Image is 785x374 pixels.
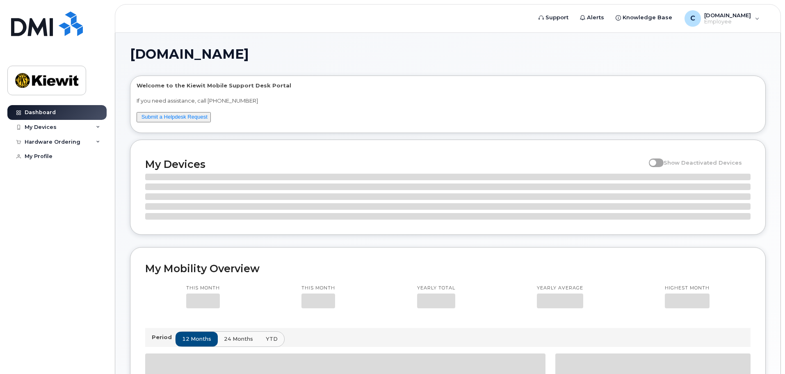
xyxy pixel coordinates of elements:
[137,97,759,105] p: If you need assistance, call [PHONE_NUMBER]
[186,285,220,291] p: This month
[664,159,742,166] span: Show Deactivated Devices
[224,335,253,343] span: 24 months
[137,82,759,89] p: Welcome to the Kiewit Mobile Support Desk Portal
[130,48,249,60] span: [DOMAIN_NAME]
[145,158,645,170] h2: My Devices
[665,285,710,291] p: Highest month
[137,112,211,122] button: Submit a Helpdesk Request
[649,155,655,161] input: Show Deactivated Devices
[152,333,175,341] p: Period
[537,285,583,291] p: Yearly average
[417,285,455,291] p: Yearly total
[301,285,335,291] p: This month
[266,335,278,343] span: YTD
[141,114,208,120] a: Submit a Helpdesk Request
[145,262,751,275] h2: My Mobility Overview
